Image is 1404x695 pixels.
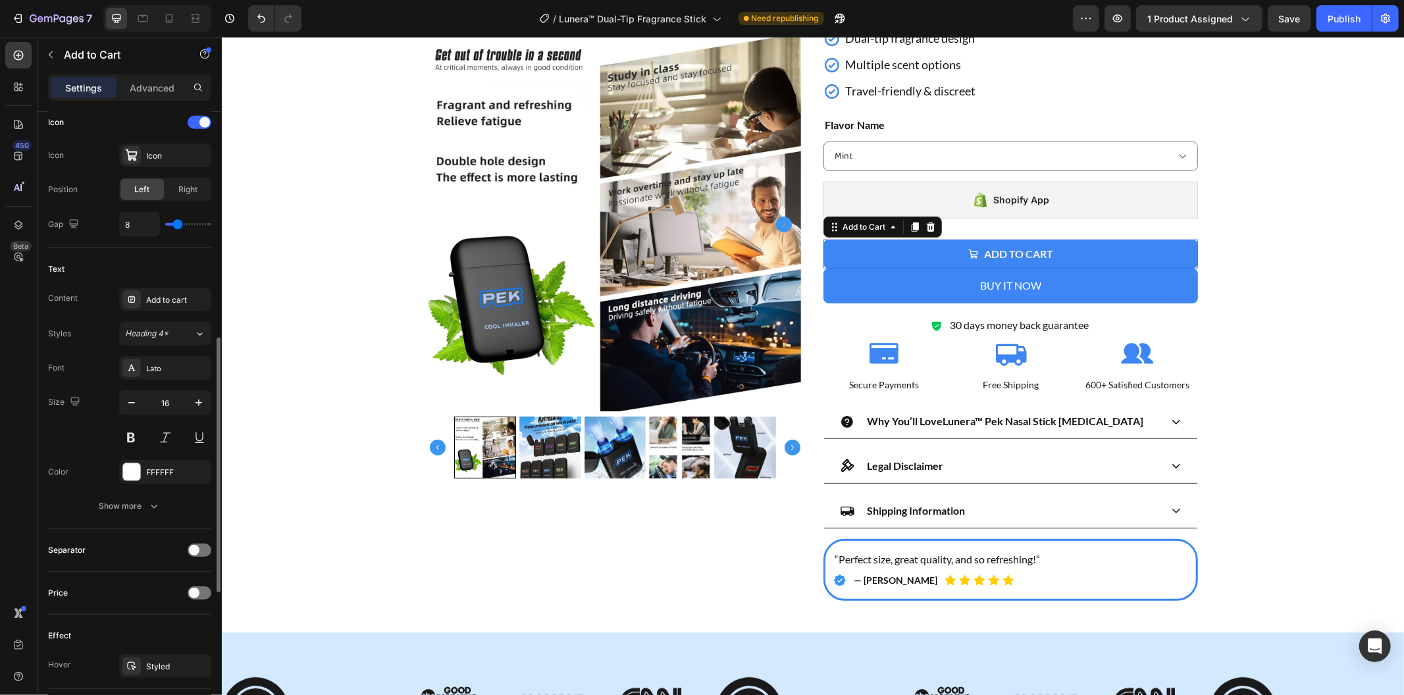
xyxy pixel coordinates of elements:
[146,363,208,374] div: Lato
[64,47,176,63] p: Add to Cart
[645,420,721,439] p: Legal Disclaimer
[613,513,965,532] p: “Perfect size, great quality, and so refreshing!”
[623,43,754,64] p: Travel-friendly & discreet
[179,184,198,195] span: Right
[554,180,570,195] button: Carousel Next Arrow
[623,17,754,38] p: Multiple scent options
[198,649,265,682] img: Alt image
[120,213,159,236] input: Auto
[692,649,759,682] img: Alt image
[396,649,463,682] img: Alt image
[645,465,743,484] p: Shipping Information
[208,403,224,419] button: Carousel Back Arrow
[86,11,92,26] p: 7
[563,403,579,419] button: Carousel Next Arrow
[602,78,664,99] legend: Flavor Name
[1147,12,1233,26] span: 1 product assigned
[48,149,64,161] div: Icon
[48,494,211,518] button: Show more
[721,378,922,390] strong: Lunera™ Pek Nasal Stick [MEDICAL_DATA]
[48,216,82,234] div: Gap
[729,340,848,356] p: Free Shipping
[222,37,1404,695] iframe: Design area
[146,294,208,306] div: Add to cart
[48,184,78,195] div: Position
[48,587,68,599] div: Price
[130,81,174,95] p: Advanced
[65,81,102,95] p: Settings
[728,279,867,298] p: 30 days money back guarantee
[5,5,98,32] button: 7
[758,240,819,259] div: Buy it now
[554,12,557,26] span: /
[48,362,65,374] div: Font
[559,12,707,26] span: Lunera™ Dual-Tip Fragrance Stick
[99,500,161,513] div: Show more
[48,659,71,671] div: Hover
[889,649,956,682] img: Alt image
[48,116,64,128] div: Icon
[10,241,32,251] div: Beta
[1279,13,1301,24] span: Save
[125,328,169,340] span: Heading 4*
[146,661,208,673] div: Styled
[752,13,819,24] span: Need republishing
[1359,631,1391,662] div: Open Intercom Messenger
[772,155,828,171] div: Shopify App
[603,340,721,356] p: Secure Payments
[602,232,976,267] button: Buy it now
[48,466,68,478] div: Color
[48,263,65,275] div: Text
[602,203,976,232] button: Add to cart
[119,322,211,346] button: Heading 4*
[1268,5,1311,32] button: Save
[618,184,666,196] div: Add to Cart
[48,328,71,340] div: Styles
[13,140,32,151] div: 450
[632,538,715,549] strong: — [PERSON_NAME]
[1328,12,1361,26] div: Publish
[48,544,86,556] div: Separator
[48,630,71,642] div: Effect
[48,292,78,304] div: Content
[856,340,975,356] p: 600+ Satisfied Customers
[135,184,150,195] span: Left
[1316,5,1372,32] button: Publish
[1136,5,1262,32] button: 1 product assigned
[146,467,208,478] div: FFFFFF
[146,150,208,162] div: Icon
[762,211,831,224] div: Add to cart
[48,394,83,411] div: Size
[248,5,301,32] div: Undo/Redo
[645,375,922,394] p: Why You’ll Love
